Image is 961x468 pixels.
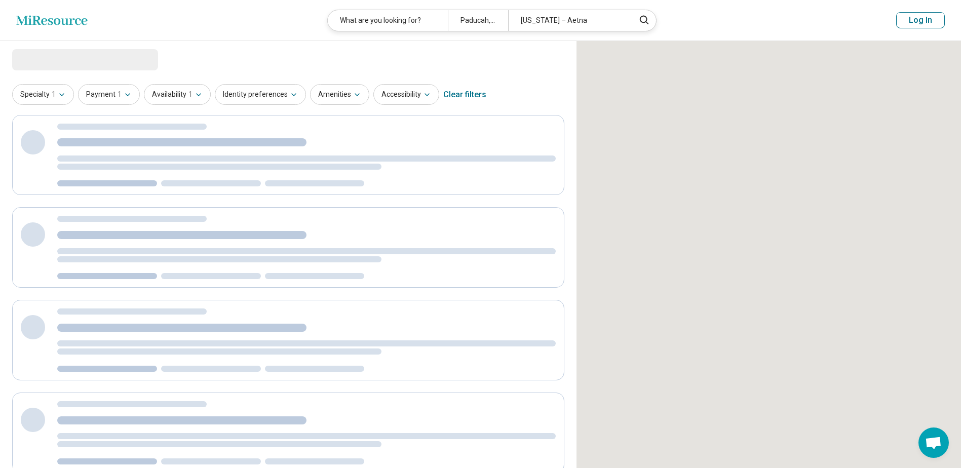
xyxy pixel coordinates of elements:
[78,84,140,105] button: Payment1
[310,84,369,105] button: Amenities
[52,89,56,100] span: 1
[373,84,439,105] button: Accessibility
[12,84,74,105] button: Specialty1
[12,49,97,69] span: Loading...
[448,10,508,31] div: Paducah, KY 42001
[896,12,945,28] button: Log In
[144,84,211,105] button: Availability1
[918,427,949,458] div: Open chat
[118,89,122,100] span: 1
[328,10,448,31] div: What are you looking for?
[215,84,306,105] button: Identity preferences
[443,83,486,107] div: Clear filters
[508,10,628,31] div: [US_STATE] – Aetna
[188,89,193,100] span: 1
